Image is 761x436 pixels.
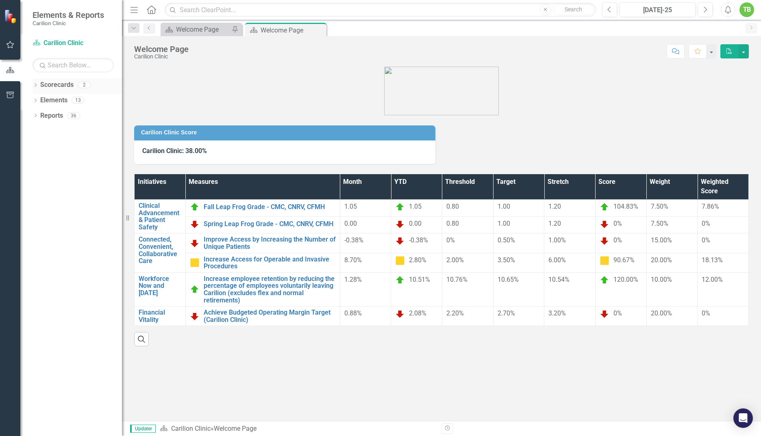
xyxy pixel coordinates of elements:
[702,236,710,244] span: 0%
[548,203,561,210] span: 1.20
[139,275,181,297] a: Workforce Now and [DATE]
[409,276,430,283] span: 10.51%
[622,5,693,15] div: [DATE]-25
[613,220,622,227] span: 0%
[446,236,455,244] span: 0%
[613,256,635,264] span: 90.67%
[395,309,405,319] img: Below Plan
[135,272,186,306] td: Double-Click to Edit Right Click for Context Menu
[204,275,336,304] a: Increase employee retention by reducing the percentage of employees voluntarily leaving Carilion ...
[185,272,340,306] td: Double-Click to Edit Right Click for Context Menu
[702,220,710,227] span: 0%
[600,202,609,212] img: On Target
[139,202,181,231] a: Clinical Advancement & Patient Safety
[33,20,104,26] small: Carilion Clinic
[651,309,672,317] span: 20.00%
[498,256,515,264] span: 3.50%
[135,306,186,326] td: Double-Click to Edit Right Click for Context Menu
[135,233,186,272] td: Double-Click to Edit Right Click for Context Menu
[139,309,181,323] a: Financial Vitality
[344,220,357,227] span: 0.00
[190,311,200,321] img: Below Plan
[600,256,609,265] img: Caution
[78,82,91,88] div: 2
[204,309,336,323] a: Achieve Budgeted Operating Margin Target (Carilion Clinic)
[739,2,754,17] button: TB
[651,276,672,283] span: 10.00%
[33,10,104,20] span: Elements & Reports
[40,80,74,90] a: Scorecards
[344,256,362,264] span: 8.70%
[165,3,596,17] input: Search ClearPoint...
[67,112,80,119] div: 36
[176,24,230,35] div: Welcome Page
[134,45,189,54] div: Welcome Page
[344,236,363,244] span: -0.38%
[548,256,566,264] span: 6.00%
[548,309,566,317] span: 3.20%
[600,275,609,285] img: On Target
[160,424,435,434] div: »
[548,236,566,244] span: 1.00%
[600,309,609,319] img: Below Plan
[600,236,609,246] img: Below Plan
[620,2,696,17] button: [DATE]-25
[214,425,257,432] div: Welcome Page
[702,203,719,210] span: 7.86%
[4,9,18,24] img: ClearPoint Strategy
[553,4,594,15] button: Search
[395,219,405,229] img: Below Plan
[190,219,200,229] img: Below Plan
[139,236,181,264] a: Connected, Convenient, Collaborative Care
[409,220,422,227] span: 0.00
[185,216,340,233] td: Double-Click to Edit Right Click for Context Menu
[702,309,710,317] span: 0%
[134,54,189,60] div: Carilion Clinic
[344,309,362,317] span: 0.88%
[204,203,336,211] a: Fall Leap Frog Grade - CMC, CNRV, CFMH
[190,238,200,248] img: Below Plan
[733,408,753,428] div: Open Intercom Messenger
[498,276,519,283] span: 10.65%
[651,236,672,244] span: 15.00%
[613,276,638,283] span: 120.00%
[40,96,67,105] a: Elements
[141,130,431,136] h3: Carilion Clinic Score
[498,220,510,227] span: 1.00
[190,285,200,294] img: On Target
[384,67,499,115] img: carilion%20clinic%20logo%202.0.png
[190,258,200,268] img: Caution
[344,276,362,283] span: 1.28%
[204,256,336,270] a: Increase Access for Operable and Invasive Procedures
[702,256,723,264] span: 18.13%
[33,58,114,72] input: Search Below...
[344,203,357,210] span: 1.05
[395,236,405,246] img: Below Plan
[130,425,156,433] span: Updater
[600,219,609,229] img: Below Plan
[190,202,200,212] img: On Target
[204,220,336,228] a: Spring Leap Frog Grade - CMC, CNRV, CFMH
[409,237,428,244] span: -0.38%
[40,111,63,121] a: Reports
[702,276,723,283] span: 12.00%
[498,236,515,244] span: 0.50%
[395,202,405,212] img: On Target
[135,200,186,233] td: Double-Click to Edit Right Click for Context Menu
[613,203,638,210] span: 104.83%
[446,203,459,210] span: 0.80
[204,236,336,250] a: Improve Access by Increasing the Number of Unique Patients
[498,203,510,210] span: 1.00
[409,256,426,264] span: 2.80%
[651,220,668,227] span: 7.50%
[409,309,426,317] span: 2.08%
[142,147,207,155] span: Carilion Clinic: 38.00%
[548,220,561,227] span: 1.20
[395,256,405,265] img: Caution
[498,309,515,317] span: 2.70%
[163,24,230,35] a: Welcome Page
[446,309,464,317] span: 2.20%
[72,97,85,104] div: 13
[185,306,340,326] td: Double-Click to Edit Right Click for Context Menu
